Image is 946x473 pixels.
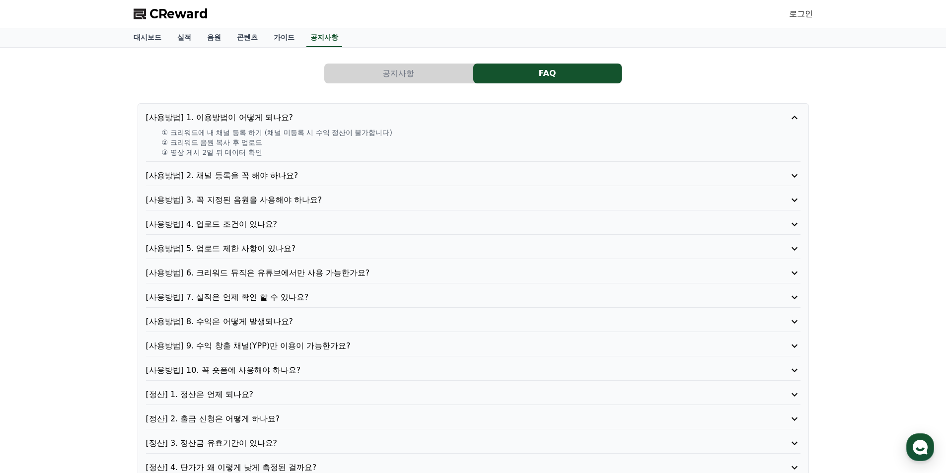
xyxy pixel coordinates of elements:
[66,315,128,339] a: 대화
[91,330,103,338] span: 대화
[266,28,302,47] a: 가이드
[146,218,748,230] p: [사용방법] 4. 업로드 조건이 있나요?
[146,267,748,279] p: [사용방법] 6. 크리워드 뮤직은 유튜브에서만 사용 가능한가요?
[146,243,748,255] p: [사용방법] 5. 업로드 제한 사항이 있나요?
[146,194,748,206] p: [사용방법] 3. 꼭 지정된 음원을 사용해야 하나요?
[146,389,800,401] button: [정산] 1. 정산은 언제 되나요?
[146,112,800,124] button: [사용방법] 1. 이용방법이 어떻게 되나요?
[149,6,208,22] span: CReward
[146,437,800,449] button: [정산] 3. 정산금 유효기간이 있나요?
[128,315,191,339] a: 설정
[146,194,800,206] button: [사용방법] 3. 꼭 지정된 음원을 사용해야 하나요?
[146,340,748,352] p: [사용방법] 9. 수익 창출 채널(YPP)만 이용이 가능한가요?
[146,316,748,328] p: [사용방법] 8. 수익은 어떻게 발생되나요?
[146,389,748,401] p: [정산] 1. 정산은 언제 되나요?
[229,28,266,47] a: 콘텐츠
[473,64,622,83] a: FAQ
[146,413,800,425] button: [정산] 2. 출금 신청은 어떻게 하나요?
[146,218,800,230] button: [사용방법] 4. 업로드 조건이 있나요?
[146,413,748,425] p: [정산] 2. 출금 신청은 어떻게 하나요?
[324,64,473,83] button: 공지사항
[162,128,800,137] p: ① 크리워드에 내 채널 등록 하기 (채널 미등록 시 수익 정산이 불가합니다)
[169,28,199,47] a: 실적
[146,267,800,279] button: [사용방법] 6. 크리워드 뮤직은 유튜브에서만 사용 가능한가요?
[146,364,800,376] button: [사용방법] 10. 꼭 숏폼에 사용해야 하나요?
[789,8,813,20] a: 로그인
[146,112,748,124] p: [사용방법] 1. 이용방법이 어떻게 되나요?
[162,137,800,147] p: ② 크리워드 음원 복사 후 업로드
[199,28,229,47] a: 음원
[306,28,342,47] a: 공지사항
[146,364,748,376] p: [사용방법] 10. 꼭 숏폼에 사용해야 하나요?
[146,437,748,449] p: [정산] 3. 정산금 유효기간이 있나요?
[126,28,169,47] a: 대시보드
[153,330,165,338] span: 설정
[31,330,37,338] span: 홈
[146,243,800,255] button: [사용방법] 5. 업로드 제한 사항이 있나요?
[3,315,66,339] a: 홈
[134,6,208,22] a: CReward
[146,170,748,182] p: [사용방법] 2. 채널 등록을 꼭 해야 하나요?
[146,291,800,303] button: [사용방법] 7. 실적은 언제 확인 할 수 있나요?
[146,316,800,328] button: [사용방법] 8. 수익은 어떻게 발생되나요?
[146,170,800,182] button: [사용방법] 2. 채널 등록을 꼭 해야 하나요?
[146,340,800,352] button: [사용방법] 9. 수익 창출 채널(YPP)만 이용이 가능한가요?
[162,147,800,157] p: ③ 영상 게시 2일 뒤 데이터 확인
[473,64,622,83] button: FAQ
[146,291,748,303] p: [사용방법] 7. 실적은 언제 확인 할 수 있나요?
